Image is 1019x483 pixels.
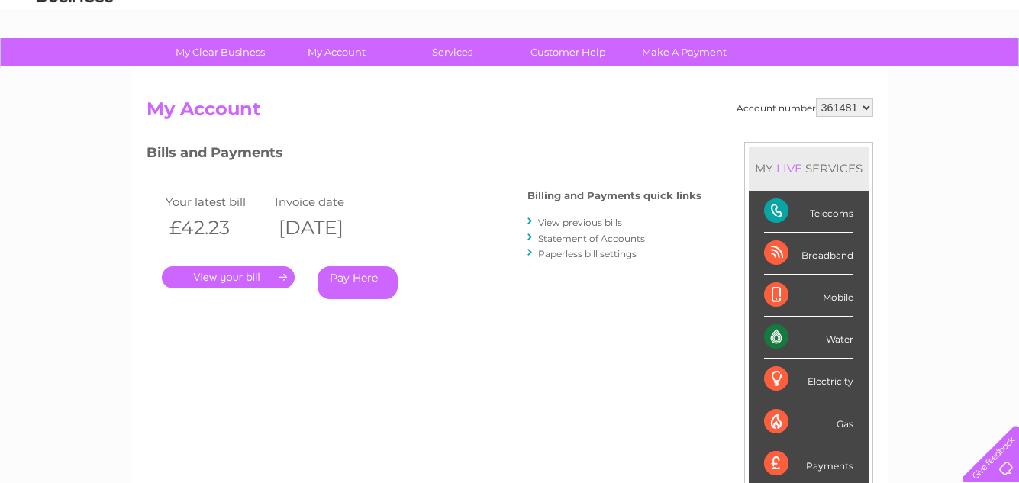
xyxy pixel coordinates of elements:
[621,38,747,66] a: Make A Payment
[147,98,873,127] h2: My Account
[831,65,877,76] a: Telecoms
[538,233,645,244] a: Statement of Accounts
[505,38,631,66] a: Customer Help
[527,190,701,201] h4: Billing and Payments quick links
[764,401,853,443] div: Gas
[389,38,515,66] a: Services
[773,161,805,175] div: LIVE
[764,359,853,401] div: Electricity
[764,275,853,317] div: Mobile
[731,8,837,27] a: 0333 014 3131
[271,192,381,212] td: Invoice date
[150,8,871,74] div: Clear Business is a trading name of Verastar Limited (registered in [GEOGRAPHIC_DATA] No. 3667643...
[271,212,381,243] th: [DATE]
[886,65,908,76] a: Blog
[764,191,853,233] div: Telecoms
[147,142,701,169] h3: Bills and Payments
[917,65,955,76] a: Contact
[764,317,853,359] div: Water
[157,38,283,66] a: My Clear Business
[749,147,869,190] div: MY SERVICES
[764,233,853,275] div: Broadband
[36,40,114,86] img: logo.png
[538,248,637,259] a: Paperless bill settings
[162,266,295,288] a: .
[162,192,272,212] td: Your latest bill
[273,38,399,66] a: My Account
[318,266,398,299] a: Pay Here
[538,217,622,228] a: View previous bills
[162,212,272,243] th: £42.23
[788,65,822,76] a: Energy
[969,65,1004,76] a: Log out
[737,98,873,117] div: Account number
[750,65,779,76] a: Water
